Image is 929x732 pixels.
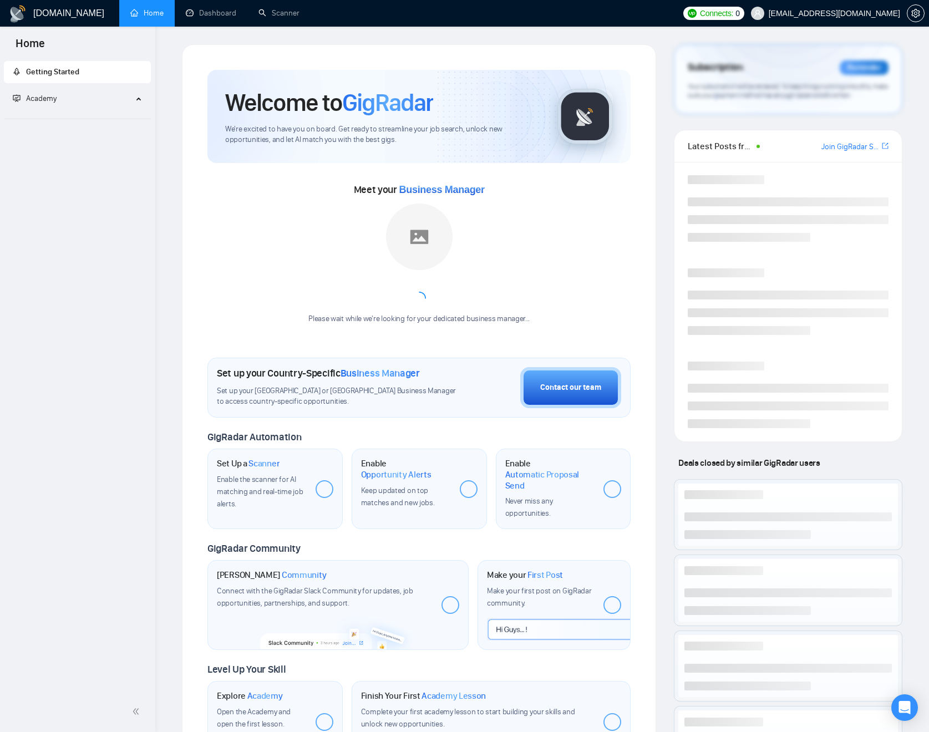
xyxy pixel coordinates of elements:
[557,89,613,144] img: gigradar-logo.png
[413,292,426,305] span: loading
[26,67,79,77] span: Getting Started
[735,7,740,19] span: 0
[282,570,327,581] span: Community
[341,367,420,379] span: Business Manager
[225,124,540,145] span: We're excited to have you on board. Get ready to streamline your job search, unlock new opportuni...
[399,184,485,195] span: Business Manager
[907,4,925,22] button: setting
[207,663,286,675] span: Level Up Your Skill
[132,706,143,717] span: double-left
[258,8,299,18] a: searchScanner
[361,690,486,701] h1: Finish Your First
[4,61,151,83] li: Getting Started
[487,586,591,608] span: Make your first post on GigRadar community.
[13,94,57,103] span: Academy
[217,458,280,469] h1: Set Up a
[354,184,485,196] span: Meet your
[688,82,887,100] span: Your subscription will be renewed. To keep things running smoothly, make sure your payment method...
[422,690,486,701] span: Academy Lesson
[13,68,21,75] span: rocket
[821,141,880,153] a: Join GigRadar Slack Community
[882,141,889,151] a: export
[217,475,303,509] span: Enable the scanner for AI matching and real-time job alerts.
[361,486,435,507] span: Keep updated on top matches and new jobs.
[891,694,918,721] div: Open Intercom Messenger
[4,114,151,121] li: Academy Homepage
[907,9,925,18] a: setting
[527,570,563,581] span: First Post
[520,367,621,408] button: Contact our team
[361,469,431,480] span: Opportunity Alerts
[217,386,460,407] span: Set up your [GEOGRAPHIC_DATA] or [GEOGRAPHIC_DATA] Business Manager to access country-specific op...
[13,94,21,102] span: fund-projection-screen
[674,453,824,472] span: Deals closed by similar GigRadar users
[386,204,453,270] img: placeholder.png
[248,458,280,469] span: Scanner
[26,94,57,103] span: Academy
[217,707,291,729] span: Open the Academy and open the first lesson.
[9,5,27,23] img: logo
[225,88,433,118] h1: Welcome to
[505,458,595,491] h1: Enable
[487,570,563,581] h1: Make your
[840,60,889,75] div: Reminder
[688,9,697,18] img: upwork-logo.png
[700,7,733,19] span: Connects:
[217,586,413,608] span: Connect with the GigRadar Slack Community for updates, job opportunities, partnerships, and support.
[217,570,327,581] h1: [PERSON_NAME]
[540,382,601,394] div: Contact our team
[260,612,416,649] img: slackcommunity-bg.png
[217,690,283,701] h1: Explore
[302,314,536,324] div: Please wait while we're looking for your dedicated business manager...
[754,9,762,17] span: user
[207,542,301,555] span: GigRadar Community
[361,458,451,480] h1: Enable
[361,707,575,729] span: Complete your first academy lesson to start building your skills and unlock new opportunities.
[207,431,301,443] span: GigRadar Automation
[342,88,433,118] span: GigRadar
[688,139,753,153] span: Latest Posts from the GigRadar Community
[7,35,54,59] span: Home
[505,496,553,518] span: Never miss any opportunities.
[882,141,889,150] span: export
[186,8,236,18] a: dashboardDashboard
[247,690,283,701] span: Academy
[217,367,420,379] h1: Set up your Country-Specific
[688,58,743,77] span: Subscription
[130,8,164,18] a: homeHome
[505,469,595,491] span: Automatic Proposal Send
